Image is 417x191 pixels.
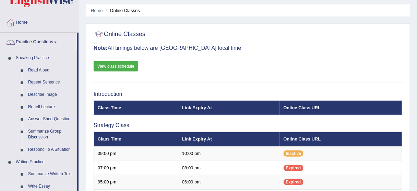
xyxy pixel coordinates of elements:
td: 08:00 pm [178,161,279,175]
a: Summarize Group Discussion [25,125,77,144]
td: 10:00 pm [178,146,279,161]
h2: Online Classes [94,29,145,40]
li: Online Classes [104,7,140,14]
a: Describe Image [25,89,77,101]
b: Note: [94,45,108,51]
h3: Introduction [94,91,402,97]
th: Class Time [94,132,179,146]
a: Speaking Practice [13,52,77,64]
a: Respond To A Situation [25,144,77,156]
a: Home [0,13,79,30]
td: 09:00 pm [94,146,179,161]
td: 07:00 pm [94,161,179,175]
a: Home [91,8,103,13]
a: Read Aloud [25,64,77,77]
a: Answer Short Question [25,113,77,125]
a: Re-tell Lecture [25,101,77,113]
th: Online Class URL [280,101,402,115]
th: Link Expiry At [178,132,279,146]
td: 06:00 pm [178,175,279,190]
span: Expired [284,165,303,171]
td: 05:00 pm [94,175,179,190]
th: Link Expiry At [178,101,279,115]
span: Inactive [284,150,304,157]
span: Expired [284,179,303,185]
a: Summarize Written Text [25,168,77,180]
a: Repeat Sentence [25,76,77,89]
a: View class schedule [94,61,138,71]
a: Writing Practice [13,156,77,168]
h3: All timings below are [GEOGRAPHIC_DATA] local time [94,45,402,51]
th: Class Time [94,101,179,115]
a: Practice Questions [0,33,77,50]
th: Online Class URL [280,132,402,146]
h3: Strategy Class [94,122,402,128]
